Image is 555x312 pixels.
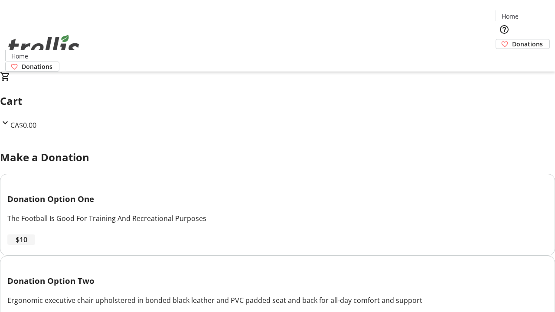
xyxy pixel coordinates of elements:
[5,62,59,71] a: Donations
[22,62,52,71] span: Donations
[16,234,27,245] span: $10
[496,49,513,66] button: Cart
[11,52,28,61] span: Home
[7,275,548,287] h3: Donation Option Two
[7,193,548,205] h3: Donation Option One
[10,120,36,130] span: CA$0.00
[502,12,519,21] span: Home
[7,213,548,224] div: The Football Is Good For Training And Recreational Purposes
[496,21,513,38] button: Help
[7,295,548,305] div: Ergonomic executive chair upholstered in bonded black leather and PVC padded seat and back for al...
[512,39,543,49] span: Donations
[496,39,550,49] a: Donations
[6,52,33,61] a: Home
[5,25,82,68] img: Orient E2E Organization pi57r93IVV's Logo
[496,12,524,21] a: Home
[7,234,35,245] button: $10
